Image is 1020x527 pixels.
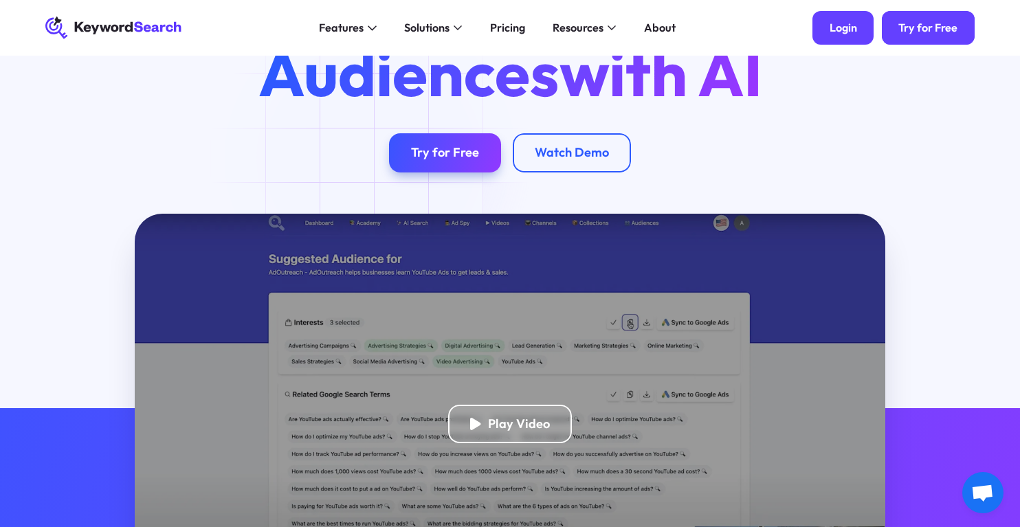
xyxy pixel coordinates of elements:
a: Conversa aberta [962,472,1004,513]
a: Pricing [481,16,533,38]
a: Try for Free [389,133,502,172]
span: with AI [559,32,762,113]
div: Play Video [488,416,550,432]
div: Try for Free [898,21,957,34]
div: Features [319,19,364,36]
div: Login [830,21,857,34]
a: Try for Free [882,11,975,45]
a: Login [812,11,874,45]
div: Watch Demo [535,145,609,161]
div: Pricing [490,19,525,36]
div: Solutions [404,19,450,36]
div: About [644,19,676,36]
div: Try for Free [411,145,479,161]
div: Resources [553,19,603,36]
a: About [636,16,684,38]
